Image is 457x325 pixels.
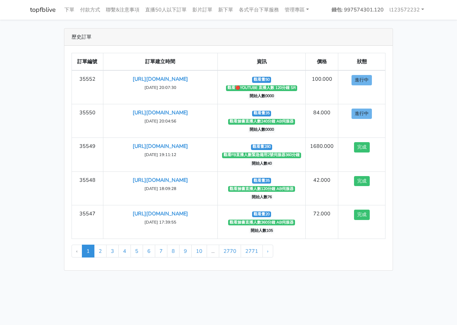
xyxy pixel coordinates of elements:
[94,245,107,257] a: 2
[103,3,142,17] a: 聯繫&注意事項
[228,119,295,125] span: 觀看臉書直播人數240分鐘 AB伺服器
[306,53,338,71] th: 價格
[331,6,384,13] strong: 錢包: 997574301.120
[354,176,370,186] button: 完成
[72,138,103,171] td: 35549
[354,142,370,152] button: 完成
[282,3,312,17] a: 管理專區
[226,85,298,91] span: 觀看🔴YOUTUBE 直播人數 120分鐘 SR
[217,53,306,71] th: 資訊
[252,211,271,217] span: 觀看量20
[82,245,94,257] span: 1
[251,144,272,150] span: 觀看量280
[167,245,180,257] a: 8
[190,3,215,17] a: 影片訂單
[144,186,176,191] small: [DATE] 18:09:28
[144,219,176,225] small: [DATE] 17:39:55
[143,245,155,257] a: 6
[222,152,301,158] span: 觀看FB直播人數緊急備用2號伺服器360分鐘
[250,161,273,166] span: 開始人數40
[72,70,103,104] td: 35552
[306,171,338,205] td: 42.000
[352,75,372,85] button: 進行中
[219,245,241,257] a: 2770
[306,138,338,171] td: 1680.000
[191,245,207,257] a: 10
[262,245,273,257] a: Next »
[387,3,427,17] a: l123572232
[329,3,387,17] a: 錢包: 997574301.120
[338,53,385,71] th: 狀態
[30,3,56,17] a: topfblive
[142,3,190,17] a: 直播50人以下訂單
[77,3,103,17] a: 付款方式
[306,205,338,239] td: 72.000
[72,104,103,138] td: 35550
[252,178,271,184] span: 觀看量35
[215,3,236,17] a: 新下單
[179,245,192,257] a: 9
[62,3,77,17] a: 下單
[106,245,119,257] a: 3
[352,109,372,119] button: 進行中
[133,109,188,116] a: [URL][DOMAIN_NAME]
[72,171,103,205] td: 35548
[144,85,176,90] small: [DATE] 20:07:30
[103,53,217,71] th: 訂單建立時間
[72,245,82,257] li: « Previous
[354,210,370,220] button: 完成
[144,118,176,124] small: [DATE] 20:04:56
[228,220,295,225] span: 觀看臉書直播人數360分鐘 AB伺服器
[133,75,188,82] a: [URL][DOMAIN_NAME]
[252,77,271,82] span: 觀看量50
[155,245,167,257] a: 7
[133,142,188,150] a: [URL][DOMAIN_NAME]
[72,53,103,71] th: 訂單編號
[248,94,275,99] span: 開始人數0000
[133,176,188,184] a: [URL][DOMAIN_NAME]
[306,104,338,138] td: 84.000
[133,210,188,217] a: [URL][DOMAIN_NAME]
[72,205,103,239] td: 35547
[228,186,295,192] span: 觀看臉書直播人數120分鐘 AB伺服器
[118,245,131,257] a: 4
[306,70,338,104] td: 100.000
[131,245,143,257] a: 5
[64,29,393,46] div: 歷史訂單
[248,127,275,133] span: 開始人數0000
[249,228,274,234] span: 開始人數105
[250,194,273,200] span: 開始人數76
[236,3,282,17] a: 各式平台下單服務
[144,152,176,157] small: [DATE] 19:11:12
[241,245,263,257] a: 2771
[252,111,271,116] span: 觀看量35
